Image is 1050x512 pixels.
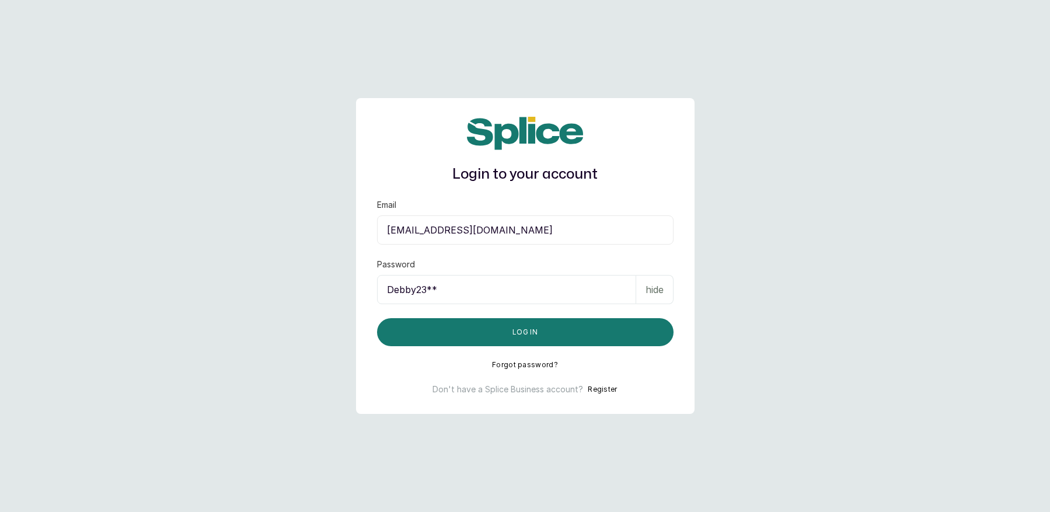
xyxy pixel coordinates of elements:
p: Don't have a Splice Business account? [432,384,583,395]
button: Log in [377,318,674,346]
h1: Login to your account [377,164,674,185]
button: Register [588,384,617,395]
button: Forgot password? [492,360,558,370]
input: email@acme.com [377,215,674,245]
p: hide [646,283,664,297]
label: Password [377,259,415,270]
label: Email [377,199,396,211]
